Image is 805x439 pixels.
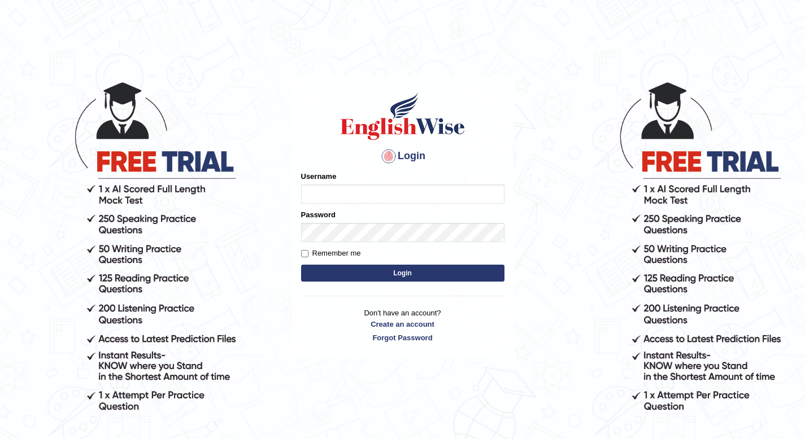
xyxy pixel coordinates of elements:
p: Don't have an account? [301,308,504,343]
h4: Login [301,147,504,165]
input: Remember me [301,250,308,257]
label: Username [301,171,337,182]
a: Create an account [301,319,504,330]
button: Login [301,265,504,282]
label: Password [301,209,336,220]
label: Remember me [301,248,361,259]
img: Logo of English Wise sign in for intelligent practice with AI [338,91,467,142]
a: Forgot Password [301,332,504,343]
